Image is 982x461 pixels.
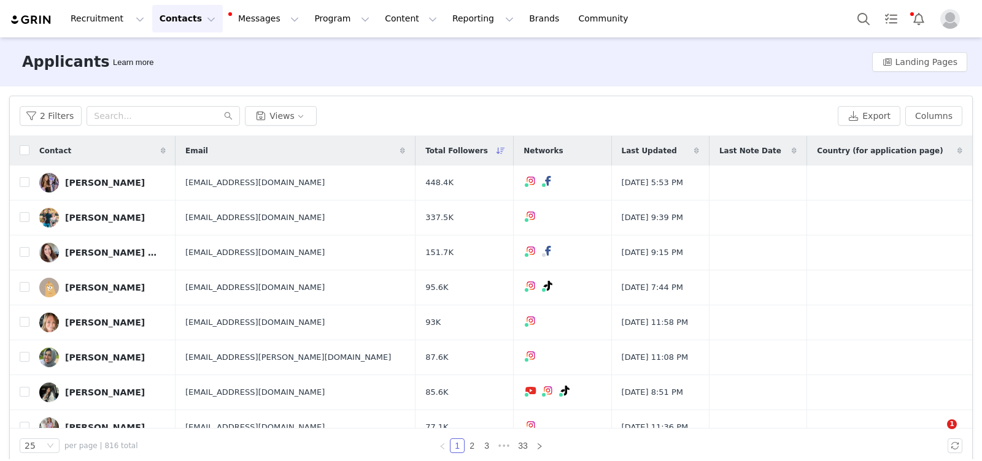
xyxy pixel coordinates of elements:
span: Last Updated [622,145,677,156]
div: [PERSON_NAME] [65,283,145,292]
span: Contact [39,145,71,156]
img: instagram.svg [526,351,536,360]
div: [PERSON_NAME] [65,178,145,188]
button: Contacts [152,5,223,32]
span: [EMAIL_ADDRESS][DOMAIN_NAME] [185,421,325,433]
img: 91ec54d1-dfe4-4c6d-a2e6-bd6fc220d74a.jpg [39,208,59,227]
div: [PERSON_NAME] [65,318,145,327]
button: Profile [933,9,972,29]
li: Next 3 Pages [494,438,514,453]
span: [DATE] 11:08 PM [622,351,689,364]
button: Program [307,5,377,32]
button: Notifications [905,5,932,32]
i: icon: right [536,443,543,450]
span: [EMAIL_ADDRESS][DOMAIN_NAME] [185,246,325,259]
a: Tasks [878,5,905,32]
img: e80690d0-dbb1-4a8c-92ae-d437193e4252.jpg [39,313,59,332]
img: instagram.svg [543,386,553,395]
span: [EMAIL_ADDRESS][PERSON_NAME][DOMAIN_NAME] [185,351,391,364]
span: [DATE] 7:44 PM [622,281,683,294]
a: Brands [522,5,570,32]
a: [PERSON_NAME] [39,208,166,227]
button: Search [850,5,877,32]
div: [PERSON_NAME] [65,422,145,432]
div: [PERSON_NAME] [PERSON_NAME] [65,248,157,257]
a: 33 [514,439,532,452]
span: 1 [947,419,957,429]
button: 2 Filters [20,106,82,126]
a: [PERSON_NAME] [39,313,166,332]
img: instagram.svg [526,211,536,221]
button: Landing Pages [872,52,967,72]
span: 151.7K [425,246,454,259]
span: Networks [524,145,563,156]
span: [DATE] 11:58 PM [622,316,689,329]
div: [PERSON_NAME] [65,387,145,397]
img: placeholder-profile.jpg [940,9,960,29]
span: 448.4K [425,177,454,189]
li: 33 [514,438,532,453]
img: 0551c284-441d-4ffa-a37a-110eaf200dac.jpg [39,243,59,262]
span: per page | 816 total [64,440,138,451]
img: 38efa2b3-8773-45b7-a770-33734757a94a.jpg [39,173,59,192]
span: [DATE] 5:53 PM [622,177,683,189]
a: 3 [480,439,493,452]
span: ••• [494,438,514,453]
input: Search... [87,106,240,126]
button: Export [838,106,900,126]
img: ed5c61a3-0e45-459d-8a86-7ea07de643e9.jpg [39,417,59,437]
img: instagram.svg [526,316,536,326]
img: instagram.svg [526,246,536,256]
a: [PERSON_NAME] [39,383,166,402]
div: [PERSON_NAME] [65,213,145,223]
span: Email [185,145,208,156]
a: Community [571,5,641,32]
img: instagram.svg [526,281,536,291]
img: grin logo [10,14,53,26]
div: [PERSON_NAME] [65,352,145,362]
i: icon: search [224,112,233,120]
a: 2 [465,439,479,452]
span: [EMAIL_ADDRESS][DOMAIN_NAME] [185,386,325,398]
span: Country (for application page) [817,145,943,156]
span: [DATE] 9:15 PM [622,246,683,259]
a: [PERSON_NAME] [39,278,166,297]
button: Columns [905,106,962,126]
a: [PERSON_NAME] [39,173,166,192]
img: instagram.svg [526,421,536,430]
i: icon: left [439,443,446,450]
a: 1 [450,439,464,452]
img: 768bb186-b40e-49d5-a1ee-f3fdf80587a0.jpg [39,383,59,402]
span: [EMAIL_ADDRESS][DOMAIN_NAME] [185,316,325,329]
div: Tooltip anchor [110,56,156,69]
button: Messages [223,5,306,32]
img: f58c4c4d-e2dc-4f14-beaa-7b5d72274350.jpg [39,348,59,367]
span: [EMAIL_ADDRESS][DOMAIN_NAME] [185,177,325,189]
span: 95.6K [425,281,448,294]
span: [DATE] 9:39 PM [622,211,683,224]
span: 85.6K [425,386,448,398]
a: [PERSON_NAME] [PERSON_NAME] [39,243,166,262]
a: [PERSON_NAME] [39,348,166,367]
h3: Applicants [22,51,110,73]
a: [PERSON_NAME] [39,417,166,437]
li: 3 [479,438,494,453]
li: Previous Page [435,438,450,453]
span: [EMAIL_ADDRESS][DOMAIN_NAME] [185,211,325,224]
li: 2 [465,438,479,453]
img: instagram.svg [526,176,536,186]
span: Total Followers [425,145,488,156]
button: Views [245,106,317,126]
li: Next Page [532,438,547,453]
button: Recruitment [63,5,152,32]
i: icon: down [47,442,54,451]
span: 337.5K [425,211,454,224]
iframe: Intercom live chat [922,419,951,449]
span: [DATE] 8:51 PM [622,386,683,398]
span: 87.6K [425,351,448,364]
span: Last Note Date [719,145,781,156]
div: 25 [25,439,36,452]
span: [DATE] 11:36 PM [622,421,689,433]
